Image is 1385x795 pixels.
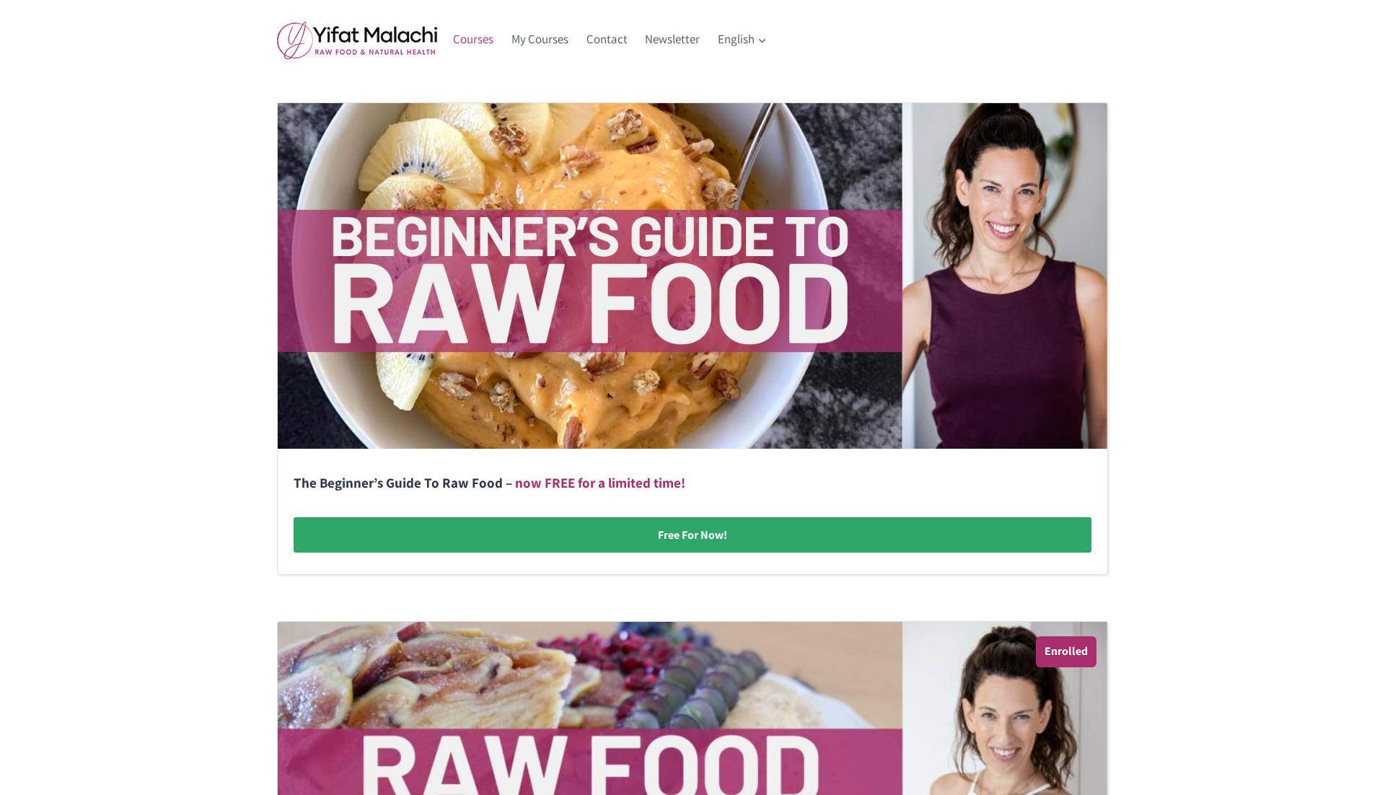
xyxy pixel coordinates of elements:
a: Newsletter [636,22,709,57]
a: My Courses [503,22,578,57]
button: Child menu of English [709,22,776,57]
a: Courses [444,22,503,57]
a: Contact [577,22,636,57]
div: Enrolled [1036,636,1096,667]
img: yifat_logo41_en.png [277,21,437,59]
nav: Primary [444,22,775,57]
